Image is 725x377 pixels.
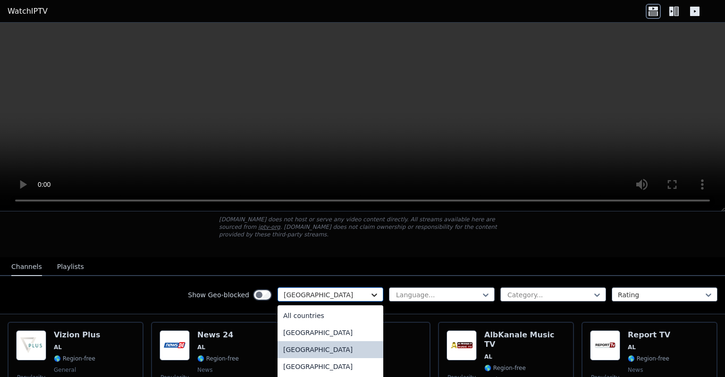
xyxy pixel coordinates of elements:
[8,6,48,17] a: WatchIPTV
[258,224,280,230] a: iptv-org
[590,330,620,360] img: Report TV
[197,343,205,351] span: AL
[57,258,84,276] button: Playlists
[278,358,383,375] div: [GEOGRAPHIC_DATA]
[484,364,526,372] span: 🌎 Region-free
[484,330,565,349] h6: AlbKanale Music TV
[278,341,383,358] div: [GEOGRAPHIC_DATA]
[54,366,76,374] span: general
[628,366,643,374] span: news
[188,290,249,300] label: Show Geo-blocked
[278,307,383,324] div: All countries
[628,330,670,340] h6: Report TV
[628,355,669,362] span: 🌎 Region-free
[54,355,95,362] span: 🌎 Region-free
[278,324,383,341] div: [GEOGRAPHIC_DATA]
[219,216,506,238] p: [DOMAIN_NAME] does not host or serve any video content directly. All streams available here are s...
[484,353,492,360] span: AL
[54,330,100,340] h6: Vizion Plus
[160,330,190,360] img: News 24
[447,330,477,360] img: AlbKanale Music TV
[197,330,239,340] h6: News 24
[16,330,46,360] img: Vizion Plus
[628,343,636,351] span: AL
[197,366,212,374] span: news
[197,355,239,362] span: 🌎 Region-free
[54,343,62,351] span: AL
[11,258,42,276] button: Channels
